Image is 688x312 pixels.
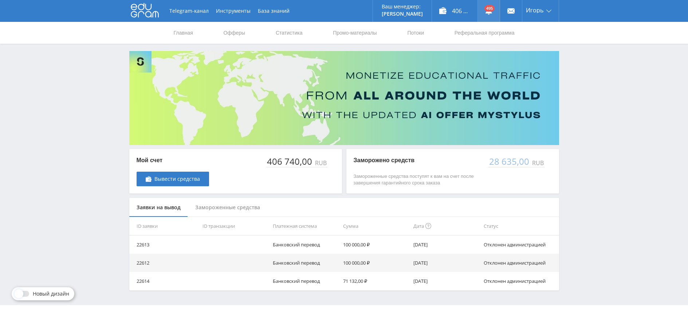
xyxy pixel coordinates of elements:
[354,173,481,186] p: Замороженные средства поступят к вам на счет после завершения гарантийного срока заказа
[526,7,543,13] span: Игорь
[454,22,515,44] a: Реферальная программа
[340,254,410,272] td: 100 000,00 ₽
[129,198,188,217] div: Заявки на вывод
[270,254,340,272] td: Банковский перевод
[223,22,246,44] a: Офферы
[410,254,481,272] td: [DATE]
[173,22,194,44] a: Главная
[188,198,267,217] div: Замороженные средства
[410,272,481,290] td: [DATE]
[137,172,209,186] a: Вывести средства
[332,22,377,44] a: Промо-материалы
[488,156,531,167] div: 28 635,00
[410,217,481,235] th: Дата
[481,254,559,272] td: Отклонен администрацией
[129,272,200,290] td: 22614
[275,22,303,44] a: Статистика
[270,272,340,290] td: Банковский перевод
[129,254,200,272] td: 22612
[340,272,410,290] td: 71 132,00 ₽
[406,22,425,44] a: Потоки
[129,235,200,254] td: 22613
[382,4,423,9] p: Ваш менеджер:
[137,156,209,164] p: Мой счет
[270,235,340,254] td: Банковский перевод
[481,217,559,235] th: Статус
[129,51,559,145] img: Banner
[266,156,314,167] div: 406 740,00
[129,217,200,235] th: ID заявки
[33,291,69,297] span: Новый дизайн
[382,11,423,17] p: [PERSON_NAME]
[314,160,327,166] div: RUB
[200,217,270,235] th: ID транзакции
[270,217,340,235] th: Платежная система
[340,217,410,235] th: Сумма
[154,176,200,182] span: Вывести средства
[354,156,481,164] p: Заморожено средств
[481,235,559,254] td: Отклонен администрацией
[481,272,559,290] td: Отклонен администрацией
[410,235,481,254] td: [DATE]
[531,160,544,166] div: RUB
[340,235,410,254] td: 100 000,00 ₽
